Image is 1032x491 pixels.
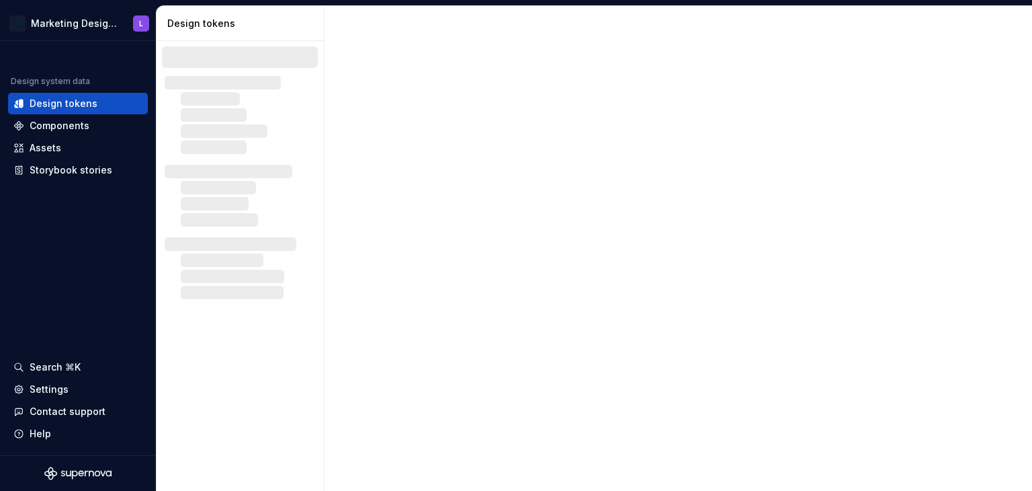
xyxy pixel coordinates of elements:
[8,423,148,445] button: Help
[11,76,90,87] div: Design system data
[8,93,148,114] a: Design tokens
[30,361,81,374] div: Search ⌘K
[3,9,153,38] button: Marketing Design SystemL
[30,163,112,177] div: Storybook stories
[30,119,89,133] div: Components
[30,383,69,396] div: Settings
[8,401,148,422] button: Contact support
[167,17,318,30] div: Design tokens
[8,137,148,159] a: Assets
[30,427,51,441] div: Help
[31,17,117,30] div: Marketing Design System
[8,159,148,181] a: Storybook stories
[30,141,61,155] div: Assets
[30,97,97,110] div: Design tokens
[9,15,26,32] img: c17557e8-ebdc-49e2-ab9e-7487adcf6d53.png
[139,18,143,29] div: L
[8,115,148,137] a: Components
[30,405,105,418] div: Contact support
[8,379,148,400] a: Settings
[8,356,148,378] button: Search ⌘K
[44,467,112,480] svg: Supernova Logo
